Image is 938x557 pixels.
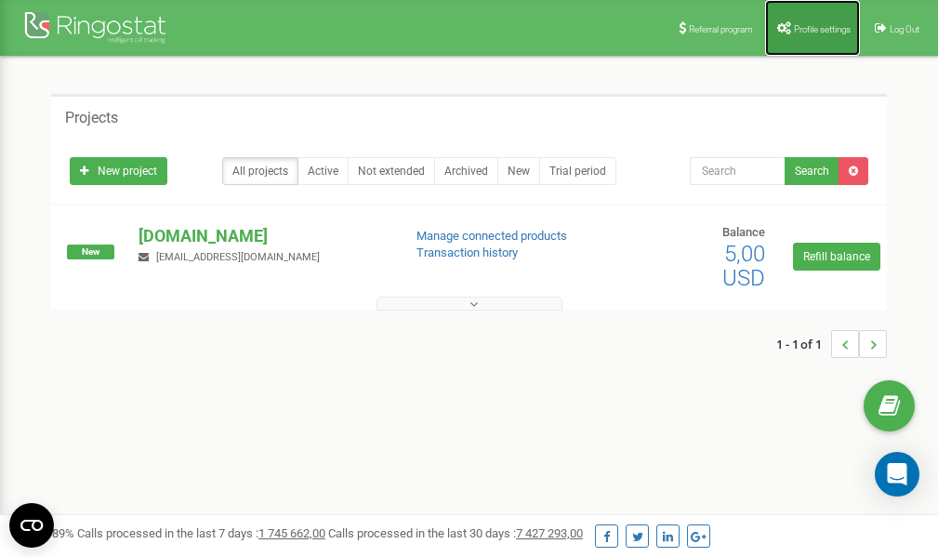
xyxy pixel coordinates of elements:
[9,503,54,548] button: Open CMP widget
[156,251,320,263] span: [EMAIL_ADDRESS][DOMAIN_NAME]
[77,526,325,540] span: Calls processed in the last 7 days :
[875,452,919,497] div: Open Intercom Messenger
[890,24,919,34] span: Log Out
[516,526,583,540] u: 7 427 293,00
[434,157,498,185] a: Archived
[794,24,851,34] span: Profile settings
[539,157,616,185] a: Trial period
[785,157,839,185] button: Search
[222,157,298,185] a: All projects
[776,330,831,358] span: 1 - 1 of 1
[258,526,325,540] u: 1 745 662,00
[722,225,765,239] span: Balance
[416,245,518,259] a: Transaction history
[416,229,567,243] a: Manage connected products
[689,24,753,34] span: Referral program
[776,312,887,377] nav: ...
[65,110,118,126] h5: Projects
[793,243,880,271] a: Refill balance
[690,157,786,185] input: Search
[328,526,583,540] span: Calls processed in the last 30 days :
[722,241,765,291] span: 5,00 USD
[348,157,435,185] a: Not extended
[67,245,114,259] span: New
[70,157,167,185] a: New project
[297,157,349,185] a: Active
[139,224,386,248] p: [DOMAIN_NAME]
[497,157,540,185] a: New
